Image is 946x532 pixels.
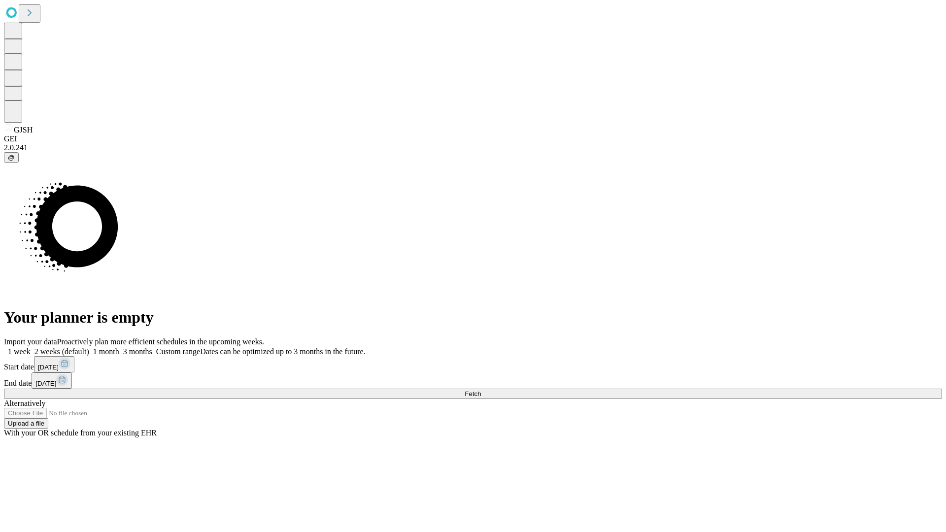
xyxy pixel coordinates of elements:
h1: Your planner is empty [4,308,942,327]
span: 3 months [123,347,152,356]
button: Fetch [4,389,942,399]
span: Custom range [156,347,200,356]
span: 1 week [8,347,31,356]
div: Start date [4,356,942,372]
span: [DATE] [35,380,56,387]
span: Dates can be optimized up to 3 months in the future. [200,347,365,356]
span: Import your data [4,337,57,346]
span: Alternatively [4,399,45,407]
span: With your OR schedule from your existing EHR [4,429,157,437]
div: GEI [4,134,942,143]
span: 2 weeks (default) [34,347,89,356]
span: Fetch [465,390,481,398]
button: @ [4,152,19,163]
span: @ [8,154,15,161]
button: Upload a file [4,418,48,429]
button: [DATE] [32,372,72,389]
span: GJSH [14,126,33,134]
button: [DATE] [34,356,74,372]
div: 2.0.241 [4,143,942,152]
span: Proactively plan more efficient schedules in the upcoming weeks. [57,337,264,346]
div: End date [4,372,942,389]
span: [DATE] [38,364,59,371]
span: 1 month [93,347,119,356]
